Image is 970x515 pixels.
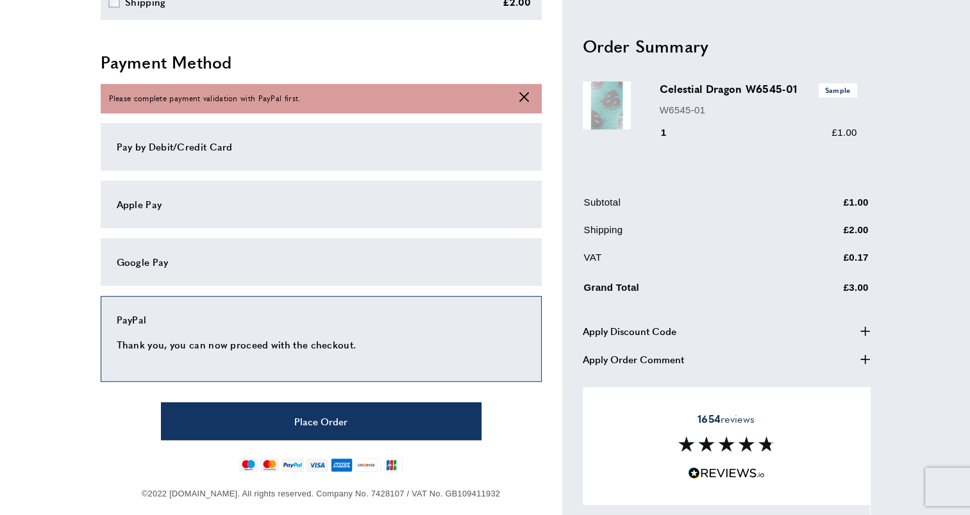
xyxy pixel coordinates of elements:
[698,411,721,426] strong: 1654
[117,337,526,352] p: Thank you, you can now proceed with the checkout.
[260,458,279,472] img: mastercard
[355,458,378,472] img: discover
[306,458,328,472] img: visa
[780,223,869,248] td: £2.00
[584,195,779,220] td: Subtotal
[583,352,684,367] span: Apply Order Comment
[660,126,685,141] div: 1
[832,127,857,138] span: £1.00
[583,35,870,58] h2: Order Summary
[117,254,526,270] div: Google Pay
[380,458,403,472] img: jcb
[239,458,258,472] img: maestro
[142,489,500,498] span: ©2022 [DOMAIN_NAME]. All rights reserved. Company No. 7428107 / VAT No. GB109411932
[117,312,526,327] div: PayPal
[660,82,857,97] h3: Celestial Dragon W6545-01
[584,223,779,248] td: Shipping
[698,413,755,425] span: reviews
[819,84,857,97] span: Sample
[161,402,481,440] button: Place Order
[583,82,631,130] img: Celestial Dragon W6545-01
[101,51,542,74] h2: Payment Method
[688,467,765,479] img: Reviews.io 5 stars
[331,458,353,472] img: american-express
[780,250,869,275] td: £0.17
[281,458,304,472] img: paypal
[584,278,779,306] td: Grand Total
[109,92,301,104] span: Please complete payment validation with PayPal first.
[660,102,857,118] p: W6545-01
[780,278,869,306] td: £3.00
[117,139,526,154] div: Pay by Debit/Credit Card
[117,197,526,212] div: Apple Pay
[780,195,869,220] td: £1.00
[584,250,779,275] td: VAT
[583,323,676,339] span: Apply Discount Code
[678,436,774,452] img: Reviews section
